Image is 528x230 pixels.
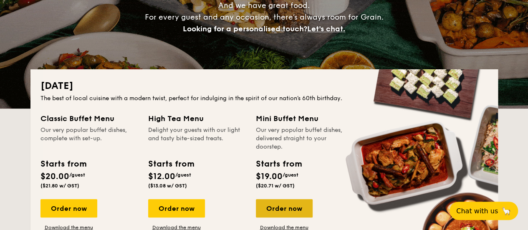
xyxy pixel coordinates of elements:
h2: [DATE] [40,79,488,93]
div: High Tea Menu [148,113,246,124]
span: ($13.08 w/ GST) [148,183,187,189]
span: $12.00 [148,172,175,182]
div: Mini Buffet Menu [256,113,354,124]
span: /guest [283,172,298,178]
div: Starts from [148,158,194,170]
span: $20.00 [40,172,69,182]
button: Chat with us🦙 [450,202,518,220]
div: Classic Buffet Menu [40,113,138,124]
span: ($20.71 w/ GST) [256,183,295,189]
div: Order now [148,199,205,217]
div: The best of local cuisine with a modern twist, perfect for indulging in the spirit of our nation’... [40,94,488,103]
div: Delight your guests with our light and tasty bite-sized treats. [148,126,246,151]
span: Looking for a personalised touch? [183,24,307,33]
span: Chat with us [456,207,498,215]
div: Starts from [256,158,301,170]
span: ($21.80 w/ GST) [40,183,79,189]
div: Our very popular buffet dishes, delivered straight to your doorstep. [256,126,354,151]
span: /guest [175,172,191,178]
div: Order now [40,199,97,217]
div: Starts from [40,158,86,170]
span: Let's chat. [307,24,345,33]
span: $19.00 [256,172,283,182]
span: And we have great food. For every guest and any occasion, there’s always room for Grain. [145,1,384,33]
div: Order now [256,199,313,217]
span: /guest [69,172,85,178]
div: Our very popular buffet dishes, complete with set-up. [40,126,138,151]
span: 🦙 [501,206,511,216]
